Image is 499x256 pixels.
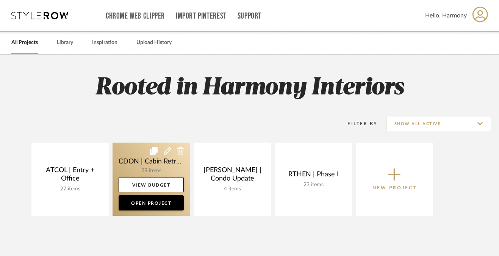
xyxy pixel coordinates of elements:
[281,182,346,188] div: 23 items
[200,186,265,192] div: 4 items
[38,166,103,186] div: ATCOL | Entry + Office
[119,177,184,192] a: View Budget
[200,166,265,186] div: [PERSON_NAME] | Condo Update
[57,38,73,48] a: Library
[281,170,346,182] div: RTHEN | Phase I
[11,38,38,48] a: All Projects
[119,195,184,210] a: Open Project
[356,143,433,216] button: New Project
[338,120,378,127] div: Filter By
[38,186,103,192] div: 27 items
[372,184,417,192] p: New Project
[176,13,227,19] a: Import Pinterest
[92,38,117,48] a: Inspiration
[106,13,165,19] a: Chrome Web Clipper
[238,13,261,19] a: Support
[425,11,467,20] span: Hello, Harmony
[136,38,172,48] a: Upload History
